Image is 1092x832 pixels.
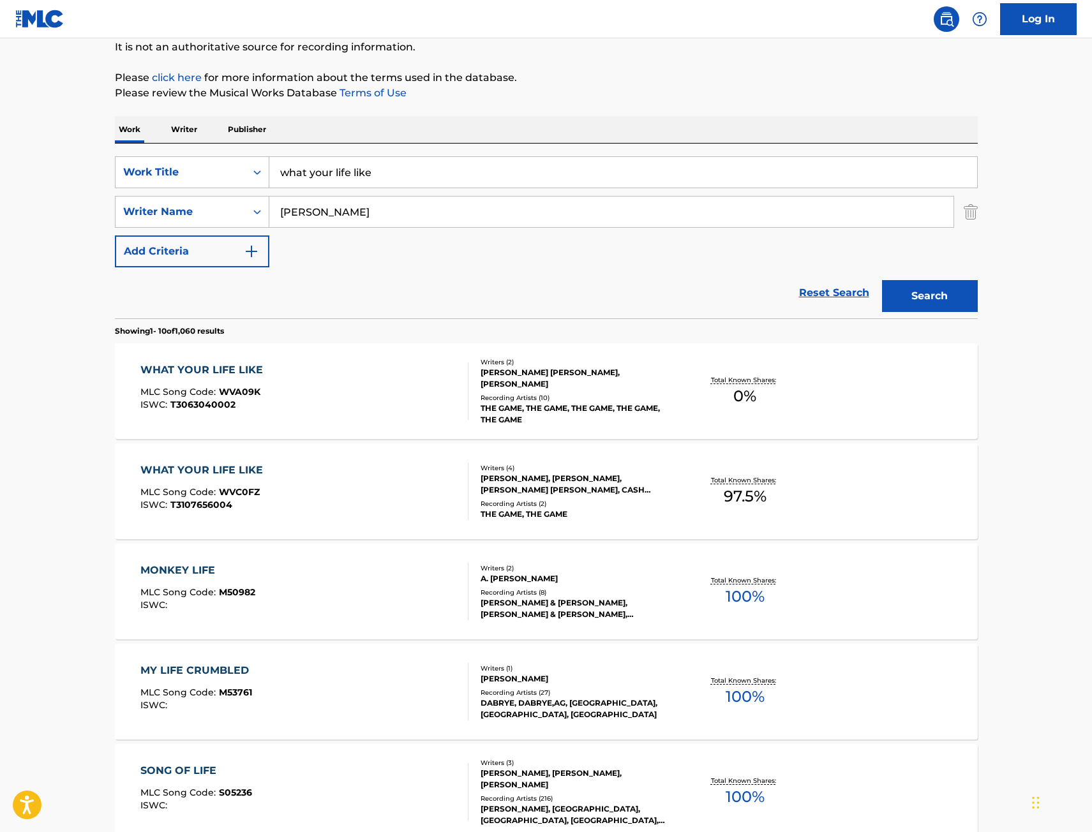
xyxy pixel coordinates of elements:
[481,499,673,509] div: Recording Artists ( 2 )
[481,673,673,685] div: [PERSON_NAME]
[140,499,170,510] span: ISWC :
[967,6,992,32] div: Help
[115,644,978,739] a: MY LIFE CRUMBLEDMLC Song Code:M53761ISWC:Writers (1)[PERSON_NAME]Recording Artists (27)DABRYE, DA...
[140,586,219,598] span: MLC Song Code :
[964,196,978,228] img: Delete Criterion
[140,763,252,778] div: SONG OF LIFE
[219,486,260,498] span: WVC0FZ
[140,787,219,798] span: MLC Song Code :
[123,165,238,180] div: Work Title
[939,11,954,27] img: search
[219,586,255,598] span: M50982
[1000,3,1077,35] a: Log In
[219,386,260,397] span: WVA09K
[481,664,673,673] div: Writers ( 1 )
[726,785,765,808] span: 100 %
[711,475,779,485] p: Total Known Shares:
[972,11,987,27] img: help
[115,116,144,143] p: Work
[711,676,779,685] p: Total Known Shares:
[123,204,238,219] div: Writer Name
[481,597,673,620] div: [PERSON_NAME] & [PERSON_NAME], [PERSON_NAME] & [PERSON_NAME], [PERSON_NAME] & [PERSON_NAME], [PER...
[140,563,255,578] div: MONKEY LIFE
[140,799,170,811] span: ISWC :
[115,343,978,439] a: WHAT YOUR LIFE LIKEMLC Song Code:WVA09KISWC:T3063040002Writers (2)[PERSON_NAME] [PERSON_NAME], [P...
[244,244,259,259] img: 9d2ae6d4665cec9f34b9.svg
[724,485,767,508] span: 97.5 %
[711,776,779,785] p: Total Known Shares:
[115,156,978,318] form: Search Form
[115,443,978,539] a: WHAT YOUR LIFE LIKEMLC Song Code:WVC0FZISWC:T3107656004Writers (4)[PERSON_NAME], [PERSON_NAME], [...
[726,585,765,608] span: 100 %
[481,573,673,584] div: A. [PERSON_NAME]
[219,687,252,698] span: M53761
[140,663,255,678] div: MY LIFE CRUMBLED
[337,87,407,99] a: Terms of Use
[170,499,232,510] span: T3107656004
[481,463,673,473] div: Writers ( 4 )
[115,70,978,85] p: Please for more information about the terms used in the database.
[481,367,673,390] div: [PERSON_NAME] [PERSON_NAME], [PERSON_NAME]
[115,544,978,639] a: MONKEY LIFEMLC Song Code:M50982ISWC:Writers (2)A. [PERSON_NAME]Recording Artists (8)[PERSON_NAME]...
[1032,784,1040,822] div: Drag
[481,403,673,426] div: THE GAME, THE GAME, THE GAME, THE GAME, THE GAME
[481,473,673,496] div: [PERSON_NAME], [PERSON_NAME], [PERSON_NAME] [PERSON_NAME], CASH [PERSON_NAME] SR [PERSON_NAME]
[793,279,876,307] a: Reset Search
[115,40,978,55] p: It is not an authoritative source for recording information.
[140,599,170,611] span: ISWC :
[140,699,170,711] span: ISWC :
[481,768,673,791] div: [PERSON_NAME], [PERSON_NAME], [PERSON_NAME]
[115,325,224,337] p: Showing 1 - 10 of 1,060 results
[140,463,269,478] div: WHAT YOUR LIFE LIKE
[481,697,673,720] div: DABRYE, DABRYE,AG, [GEOGRAPHIC_DATA], [GEOGRAPHIC_DATA], [GEOGRAPHIC_DATA]
[140,687,219,698] span: MLC Song Code :
[481,588,673,597] div: Recording Artists ( 8 )
[140,399,170,410] span: ISWC :
[481,803,673,826] div: [PERSON_NAME], [GEOGRAPHIC_DATA], [GEOGRAPHIC_DATA], [GEOGRAPHIC_DATA], [GEOGRAPHIC_DATA]
[726,685,765,708] span: 100 %
[481,758,673,768] div: Writers ( 3 )
[170,399,236,410] span: T3063040002
[481,509,673,520] div: THE GAME, THE GAME
[711,576,779,585] p: Total Known Shares:
[882,280,978,312] button: Search
[152,71,202,84] a: click here
[1028,771,1092,832] iframe: Chat Widget
[15,10,64,28] img: MLC Logo
[224,116,270,143] p: Publisher
[481,563,673,573] div: Writers ( 2 )
[733,385,756,408] span: 0 %
[115,235,269,267] button: Add Criteria
[711,375,779,385] p: Total Known Shares:
[167,116,201,143] p: Writer
[115,85,978,101] p: Please review the Musical Works Database
[219,787,252,798] span: S05236
[934,6,959,32] a: Public Search
[140,486,219,498] span: MLC Song Code :
[481,794,673,803] div: Recording Artists ( 216 )
[481,393,673,403] div: Recording Artists ( 10 )
[481,357,673,367] div: Writers ( 2 )
[481,688,673,697] div: Recording Artists ( 27 )
[140,362,269,378] div: WHAT YOUR LIFE LIKE
[140,386,219,397] span: MLC Song Code :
